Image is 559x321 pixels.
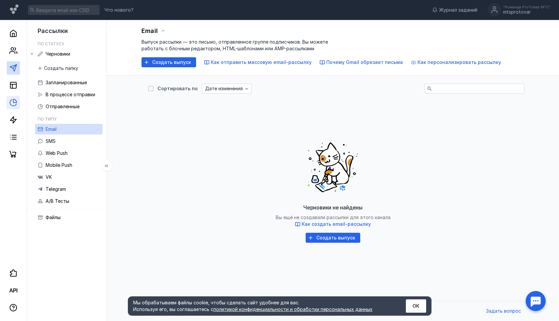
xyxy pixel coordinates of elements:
button: Создать выпуск [306,233,360,243]
input: Введите email или CSID [28,5,100,15]
span: Черновики [46,51,70,57]
span: VK [46,174,52,180]
span: SMS [46,138,56,144]
span: Рассылки [38,27,68,34]
div: Сортировать по [157,86,198,91]
a: Email [35,124,103,135]
button: Почему Gmail обрезает письма [320,59,403,66]
span: Как создать email-рассылку [302,221,371,227]
span: Создать выпуск [152,60,191,65]
a: VK [35,172,103,182]
button: Как создать email-рассылку [295,221,371,227]
span: Что нового? [105,8,134,12]
span: Задать вопрос [486,308,521,314]
span: Web Push [46,150,68,156]
span: Журнал заданий [439,7,477,13]
div: Мы обрабатываем файлы cookie, чтобы сделать сайт удобнее для вас. Используя его, вы соглашаетесь c [133,299,390,313]
button: ОК [406,299,426,313]
button: Задать вопрос [483,306,524,316]
button: Создать выпуск [141,57,196,67]
span: Дате изменения [205,86,243,92]
span: Как персонализировать рассылку [418,59,501,65]
a: Telegram [35,184,103,194]
a: Файлы [35,212,103,223]
span: Черновики не найдены [303,204,363,211]
span: Отправленные [46,104,80,109]
a: A/B Тесты [35,196,103,206]
span: Mobile Push [46,162,72,168]
span: Создать выпуск [316,235,355,241]
span: В процессе отправки [46,92,95,97]
h5: По типу [38,117,57,122]
a: Отправленные [35,101,103,112]
a: Черновики [35,49,103,59]
span: Вы ещё не создавали рассылки для этого канала [276,214,391,227]
h5: По статусу [38,41,64,46]
span: A/B Тесты [46,198,69,204]
button: Как персонализировать рассылку [411,59,501,66]
span: Telegram [46,186,66,192]
a: SMS [35,136,103,147]
span: Создать папку [44,66,78,71]
a: Web Push [35,148,103,159]
a: Что нового? [101,8,137,12]
span: Запланированные [46,80,87,85]
a: Запланированные [35,77,103,88]
button: Создать папку [35,63,82,73]
span: Файлы [46,214,61,220]
span: Email [46,126,57,132]
a: политикой конфиденциальности и обработки персональных данных [213,306,373,312]
a: Mobile Push [35,160,103,170]
div: mtsprotovar [503,9,551,15]
span: Email [141,27,158,34]
button: Как отправить массовую email-рассылку [204,59,312,66]
span: Почему Gmail обрезает письма [326,59,403,65]
a: В процессе отправки [35,89,103,100]
button: Дате изменения [202,84,252,94]
span: Выпуск рассылки — это письмо, отправленное группе подписчиков. Вы можете работать с блочным редак... [141,39,328,51]
span: Как отправить массовую email-рассылку [211,59,312,65]
a: Журнал заданий [429,7,481,13]
div: “Команда ProТовар МТС” [503,5,551,9]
